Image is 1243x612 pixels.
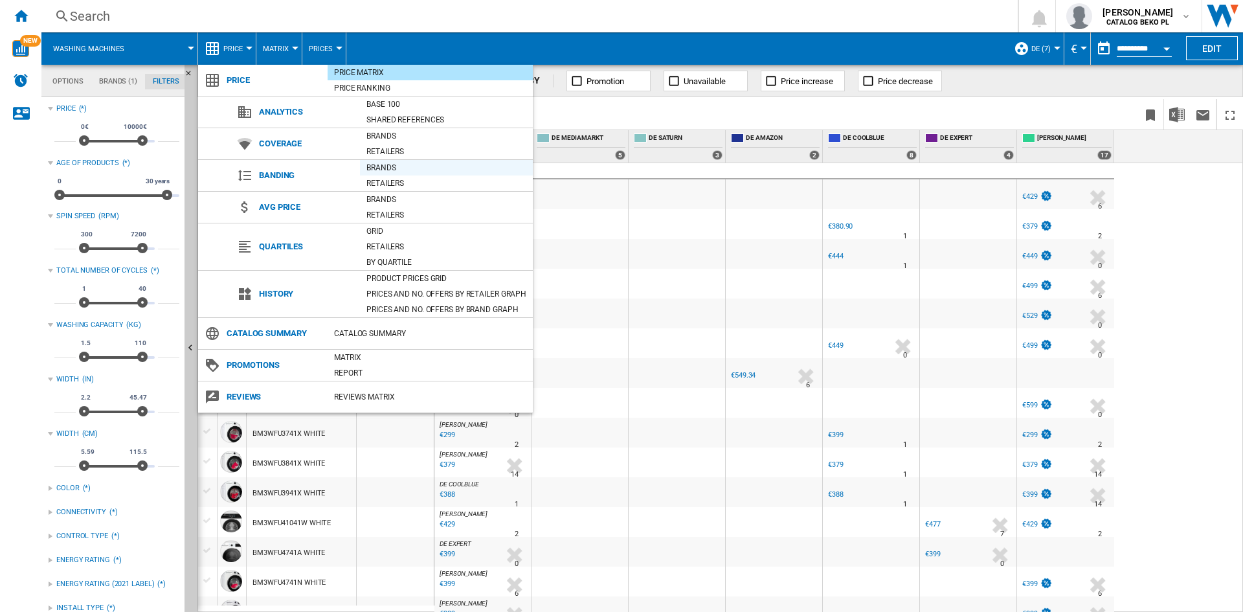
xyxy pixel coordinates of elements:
[360,98,533,111] div: Base 100
[360,145,533,158] div: Retailers
[252,166,360,185] span: Banding
[328,351,533,364] div: Matrix
[220,71,328,89] span: Price
[252,135,360,153] span: Coverage
[252,103,360,121] span: Analytics
[360,130,533,142] div: Brands
[328,367,533,380] div: Report
[328,66,533,79] div: Price Matrix
[360,272,533,285] div: Product prices grid
[220,388,328,406] span: Reviews
[220,356,328,374] span: Promotions
[360,288,533,300] div: Prices and No. offers by retailer graph
[360,209,533,221] div: Retailers
[360,113,533,126] div: Shared references
[328,82,533,95] div: Price Ranking
[252,285,360,303] span: History
[360,193,533,206] div: Brands
[360,225,533,238] div: Grid
[328,327,533,340] div: Catalog Summary
[360,177,533,190] div: Retailers
[360,256,533,269] div: By quartile
[220,324,328,343] span: Catalog Summary
[360,303,533,316] div: Prices and No. offers by brand graph
[360,240,533,253] div: Retailers
[328,391,533,403] div: REVIEWS Matrix
[252,238,360,256] span: Quartiles
[252,198,360,216] span: Avg price
[360,161,533,174] div: Brands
